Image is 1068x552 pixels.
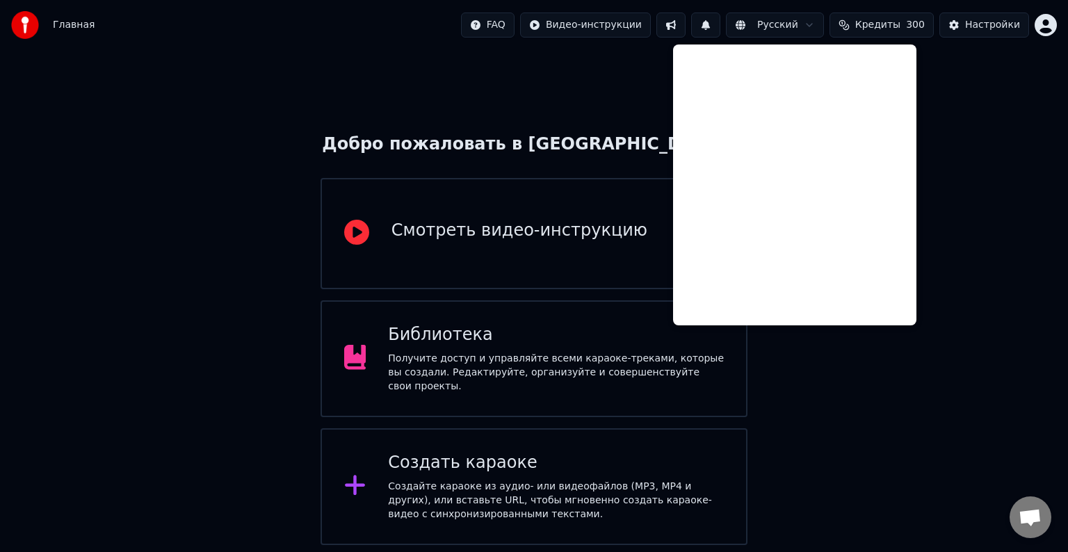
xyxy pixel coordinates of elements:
span: 300 [906,18,925,32]
div: Настройки [965,18,1020,32]
img: youka [11,11,39,39]
span: Кредиты [855,18,900,32]
button: Кредиты300 [830,13,934,38]
div: Получите доступ и управляйте всеми караоке-треками, которые вы создали. Редактируйте, организуйте... [388,352,724,393]
button: FAQ [461,13,515,38]
nav: breadcrumb [53,18,95,32]
a: Открытый чат [1010,496,1051,538]
div: Библиотека [388,324,724,346]
div: Создать караоке [388,452,724,474]
div: Создайте караоке из аудио- или видеофайлов (MP3, MP4 и других), или вставьте URL, чтобы мгновенно... [388,480,724,521]
div: Добро пожаловать в [GEOGRAPHIC_DATA] [322,133,745,156]
button: Настройки [939,13,1029,38]
span: Главная [53,18,95,32]
button: Видео-инструкции [520,13,651,38]
div: Смотреть видео-инструкцию [391,220,647,242]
